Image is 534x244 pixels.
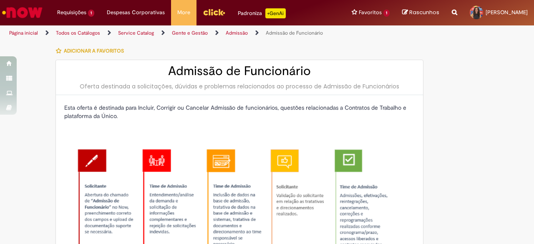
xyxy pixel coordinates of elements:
span: [PERSON_NAME] [486,9,528,16]
ul: Trilhas de página [6,25,350,41]
span: More [177,8,190,17]
a: Admissão de Funcionário [266,30,323,36]
span: Rascunhos [409,8,439,16]
span: Requisições [57,8,86,17]
a: Admissão [226,30,248,36]
span: 1 [88,10,94,17]
a: Service Catalog [118,30,154,36]
a: Página inicial [9,30,38,36]
span: Adicionar a Favoritos [64,48,124,54]
span: Despesas Corporativas [107,8,165,17]
span: Favoritos [359,8,382,17]
p: +GenAi [265,8,286,18]
a: Rascunhos [402,9,439,17]
h2: Admissão de Funcionário [64,64,415,78]
img: ServiceNow [1,4,44,21]
a: Gente e Gestão [172,30,208,36]
div: Oferta destinada a solicitações, dúvidas e problemas relacionados ao processo de Admissão de Func... [64,82,415,91]
span: 1 [383,10,390,17]
p: Esta oferta é destinada para Incluir, Corrigir ou Cancelar Admissão de funcionários, questões rel... [64,103,415,120]
img: click_logo_yellow_360x200.png [203,6,225,18]
button: Adicionar a Favoritos [55,42,128,60]
a: Todos os Catálogos [56,30,100,36]
div: Padroniza [238,8,286,18]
